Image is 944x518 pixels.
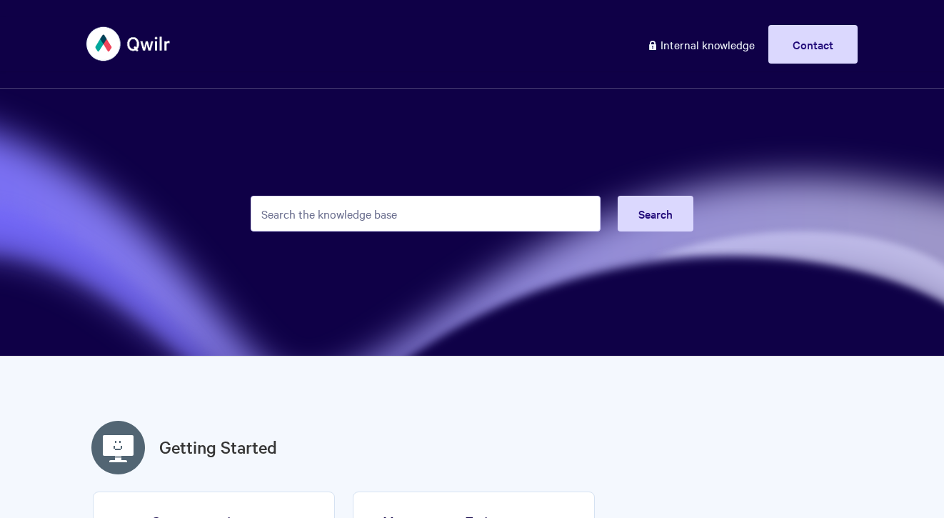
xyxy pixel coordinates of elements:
a: Internal knowledge [636,25,765,64]
span: Search [638,206,673,221]
img: Qwilr Help Center [86,17,171,71]
a: Getting Started [159,434,277,460]
input: Search the knowledge base [251,196,601,231]
a: Contact [768,25,858,64]
button: Search [618,196,693,231]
